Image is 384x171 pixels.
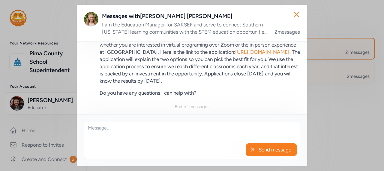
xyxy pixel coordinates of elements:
a: [URL][DOMAIN_NAME] [235,49,289,55]
div: End of messages [175,104,209,110]
img: Avatar [84,12,98,26]
button: Send message [246,143,297,156]
span: Send message [258,146,292,153]
div: Messages with [PERSON_NAME] [PERSON_NAME] [102,12,300,20]
p: Do you have any questions I can help with? [100,89,300,96]
div: 2 messages [274,28,300,35]
div: I am the Education Manager for SARSEF and serve to connect Southern [US_STATE] learning communiti... [102,21,267,35]
p: Thank you for your interest in AZ STEM Adventure! This field trip opportunity is free- whether yo... [100,34,300,84]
